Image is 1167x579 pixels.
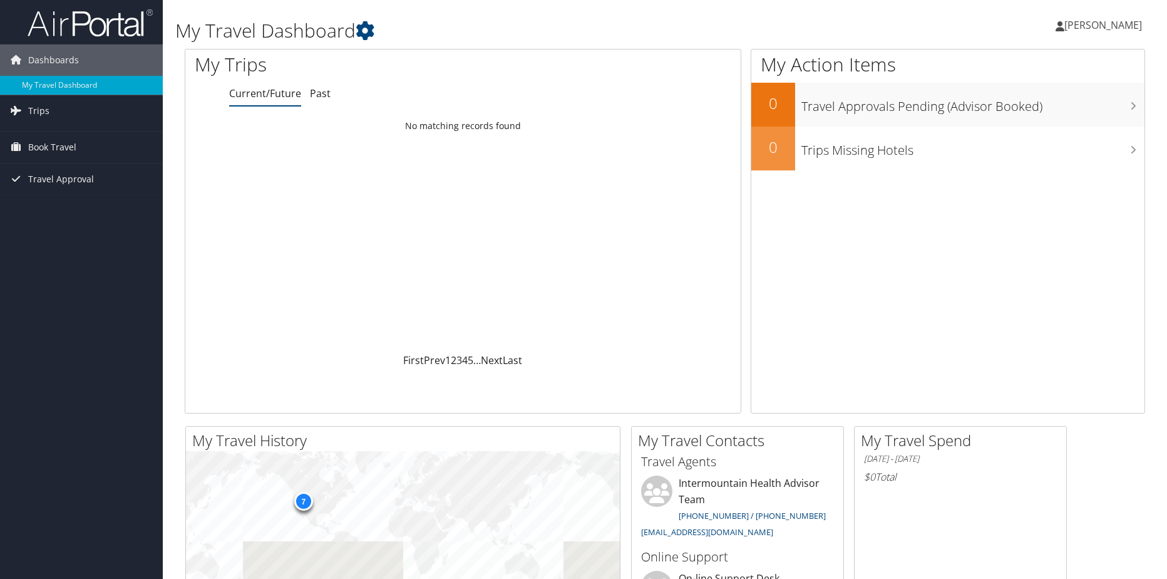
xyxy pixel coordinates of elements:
a: [EMAIL_ADDRESS][DOMAIN_NAME] [641,526,773,538]
a: Prev [424,353,445,367]
h6: Total [864,470,1057,484]
h2: 0 [751,137,795,158]
span: Book Travel [28,132,76,163]
a: 0Trips Missing Hotels [751,127,1144,170]
span: Trips [28,95,49,127]
a: Current/Future [229,86,301,100]
div: 7 [294,492,312,511]
a: 0Travel Approvals Pending (Advisor Booked) [751,83,1144,127]
a: First [403,353,424,367]
a: Past [310,86,331,100]
h3: Online Support [641,548,834,566]
span: Travel Approval [28,164,94,195]
h2: My Travel Contacts [638,430,843,451]
span: $0 [864,470,875,484]
a: Last [503,353,522,367]
td: No matching records found [185,115,741,137]
a: [PHONE_NUMBER] / [PHONE_NUMBER] [679,510,826,521]
h1: My Travel Dashboard [175,18,828,44]
a: 2 [451,353,456,367]
li: Intermountain Health Advisor Team [635,476,840,543]
a: 1 [445,353,451,367]
h6: [DATE] - [DATE] [864,453,1057,465]
h1: My Action Items [751,51,1144,78]
h2: My Travel History [192,430,620,451]
a: [PERSON_NAME] [1056,6,1154,44]
span: [PERSON_NAME] [1064,18,1142,32]
span: … [473,353,481,367]
a: 5 [468,353,473,367]
h2: My Travel Spend [861,430,1066,451]
img: airportal-logo.png [28,8,153,38]
h3: Travel Agents [641,453,834,471]
span: Dashboards [28,44,79,76]
h3: Travel Approvals Pending (Advisor Booked) [801,91,1144,115]
h2: 0 [751,93,795,114]
a: 3 [456,353,462,367]
h3: Trips Missing Hotels [801,135,1144,159]
h1: My Trips [195,51,500,78]
a: Next [481,353,503,367]
a: 4 [462,353,468,367]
